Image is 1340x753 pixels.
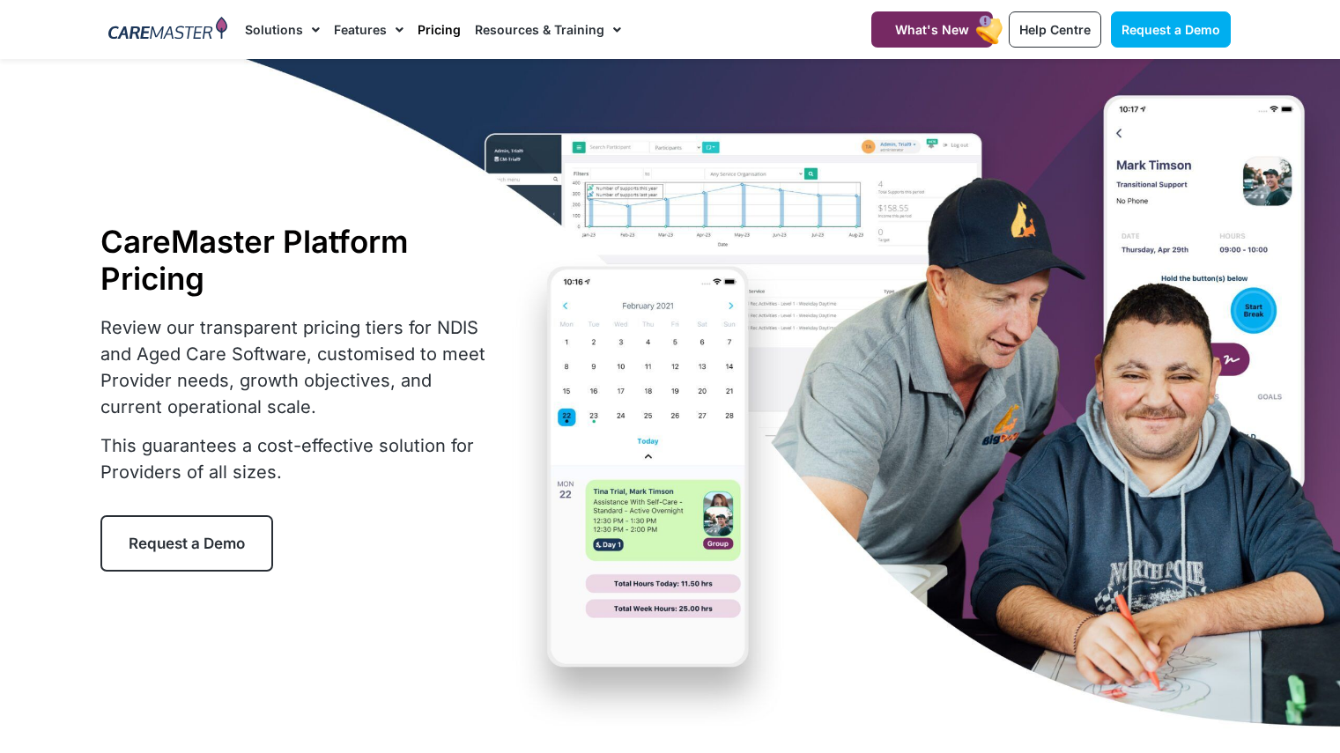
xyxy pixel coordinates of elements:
[108,17,227,43] img: CareMaster Logo
[1122,22,1220,37] span: Request a Demo
[895,22,969,37] span: What's New
[100,223,497,297] h1: CareMaster Platform Pricing
[1009,11,1101,48] a: Help Centre
[100,314,497,420] p: Review our transparent pricing tiers for NDIS and Aged Care Software, customised to meet Provider...
[100,432,497,485] p: This guarantees a cost-effective solution for Providers of all sizes.
[100,515,273,572] a: Request a Demo
[1019,22,1091,37] span: Help Centre
[129,535,245,552] span: Request a Demo
[871,11,993,48] a: What's New
[1111,11,1231,48] a: Request a Demo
